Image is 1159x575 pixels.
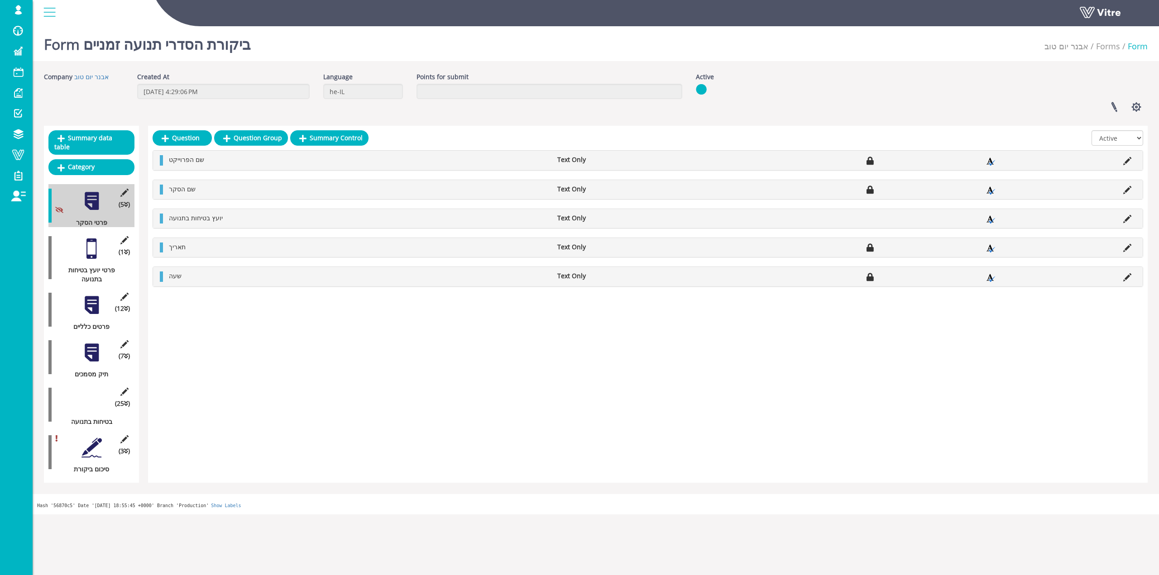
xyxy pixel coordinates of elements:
[48,465,128,474] div: סיכום ביקורת
[119,247,130,257] span: (1 )
[119,352,130,361] span: (7 )
[44,23,251,61] h1: Form ביקורת הסדרי תנועה זמניים
[48,417,128,426] div: בטיחות בתנועה
[37,503,209,508] span: Hash '56870c5' Date '[DATE] 18:55:45 +0000' Branch 'Production'
[553,271,699,280] li: Text Only
[553,242,699,252] li: Text Only
[290,130,369,146] a: Summary Control
[119,447,130,456] span: (3 )
[44,72,72,81] label: Company
[115,304,130,313] span: (12 )
[115,399,130,408] span: (25 )
[214,130,288,146] a: Question Group
[153,130,212,146] a: Question
[119,200,130,209] span: (5 )
[553,155,699,164] li: Text Only
[48,218,128,227] div: פרטי הסקר
[48,322,128,331] div: פרטים כלליים
[211,503,241,508] a: Show Labels
[553,214,699,223] li: Text Only
[1120,41,1148,52] li: Form
[137,72,169,81] label: Created At
[169,185,196,193] span: שם הסקר
[323,72,353,81] label: Language
[1096,41,1120,52] a: Forms
[1044,41,1088,52] a: אבנר יום טוב
[169,271,182,280] span: שעה
[696,72,714,81] label: Active
[48,370,128,379] div: תיק מסמכים
[696,84,707,95] img: yes
[48,266,128,284] div: פרטי יועץ בטיחות בתנועה
[553,185,699,194] li: Text Only
[169,242,186,251] span: תאריך
[169,155,204,164] span: שם הפרוייקט
[48,159,134,175] a: Category
[48,130,134,155] a: Summary data table
[417,72,469,81] label: Points for submit
[169,214,223,222] span: יועץ בטיחות בתנועה
[74,72,109,81] a: אבנר יום טוב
